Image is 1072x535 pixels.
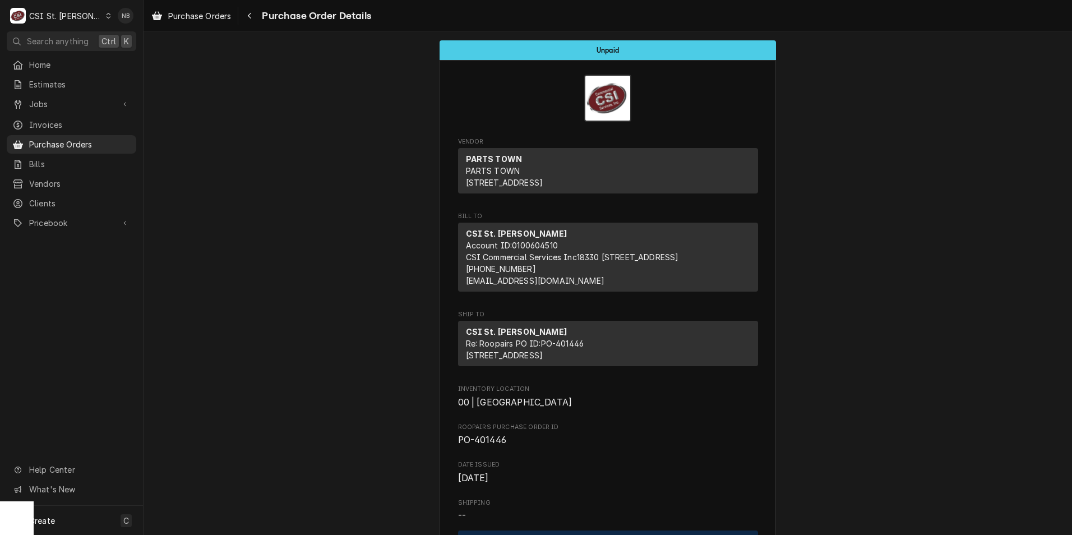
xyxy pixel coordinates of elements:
[10,8,26,24] div: CSI St. Louis's Avatar
[118,8,133,24] div: NB
[458,396,758,409] span: Inventory Location
[458,460,758,485] div: Date Issued
[458,397,572,408] span: 00 | [GEOGRAPHIC_DATA]
[458,321,758,366] div: Ship To
[29,98,114,110] span: Jobs
[458,212,758,297] div: Purchase Order Bill To
[458,212,758,221] span: Bill To
[458,310,758,371] div: Purchase Order Ship To
[29,197,131,209] span: Clients
[458,137,758,199] div: Purchase Order Vendor
[466,241,558,250] span: Account ID: 0100604510
[123,515,129,527] span: C
[10,8,26,24] div: C
[29,79,131,90] span: Estimates
[29,119,131,131] span: Invoices
[29,178,131,190] span: Vendors
[27,35,89,47] span: Search anything
[466,229,567,238] strong: CSI St. [PERSON_NAME]
[466,264,536,274] a: [PHONE_NUMBER]
[29,139,131,150] span: Purchase Orders
[258,8,371,24] span: Purchase Order Details
[7,31,136,51] button: Search anythingCtrlK
[29,483,130,495] span: What's New
[458,472,758,485] span: Date Issued
[7,95,136,113] a: Go to Jobs
[466,252,679,262] span: CSI Commercial Services Inc18330 [STREET_ADDRESS]
[168,10,231,22] span: Purchase Orders
[241,7,258,25] button: Navigate back
[458,435,506,445] span: PO-401446
[7,155,136,173] a: Bills
[7,194,136,213] a: Clients
[458,310,758,319] span: Ship To
[7,56,136,74] a: Home
[124,35,129,47] span: K
[29,464,130,476] span: Help Center
[118,8,133,24] div: Nick Badolato's Avatar
[458,148,758,198] div: Vendor
[466,327,567,336] strong: CSI St. [PERSON_NAME]
[466,154,523,164] strong: PARTS TOWN
[7,116,136,134] a: Invoices
[458,499,758,508] span: Shipping
[458,510,466,521] span: --
[458,385,758,394] span: Inventory Location
[458,321,758,371] div: Ship To
[458,433,758,447] span: Roopairs Purchase Order ID
[466,339,584,348] span: Re: Roopairs PO ID: PO-401446
[101,35,116,47] span: Ctrl
[466,276,604,285] a: [EMAIL_ADDRESS][DOMAIN_NAME]
[29,516,55,525] span: Create
[597,47,619,54] span: Unpaid
[440,40,776,60] div: Status
[7,135,136,154] a: Purchase Orders
[29,217,114,229] span: Pricebook
[29,158,131,170] span: Bills
[458,223,758,296] div: Bill To
[7,460,136,479] a: Go to Help Center
[466,166,543,187] span: PARTS TOWN [STREET_ADDRESS]
[466,350,543,360] span: [STREET_ADDRESS]
[458,460,758,469] span: Date Issued
[458,423,758,447] div: Roopairs Purchase Order ID
[147,7,235,25] a: Purchase Orders
[29,59,131,71] span: Home
[458,423,758,432] span: Roopairs Purchase Order ID
[7,174,136,193] a: Vendors
[7,214,136,232] a: Go to Pricebook
[458,385,758,409] div: Inventory Location
[458,148,758,193] div: Vendor
[7,75,136,94] a: Estimates
[29,10,102,22] div: CSI St. [PERSON_NAME]
[458,223,758,292] div: Bill To
[458,137,758,146] span: Vendor
[458,473,489,483] span: [DATE]
[7,480,136,499] a: Go to What's New
[584,75,631,122] img: Logo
